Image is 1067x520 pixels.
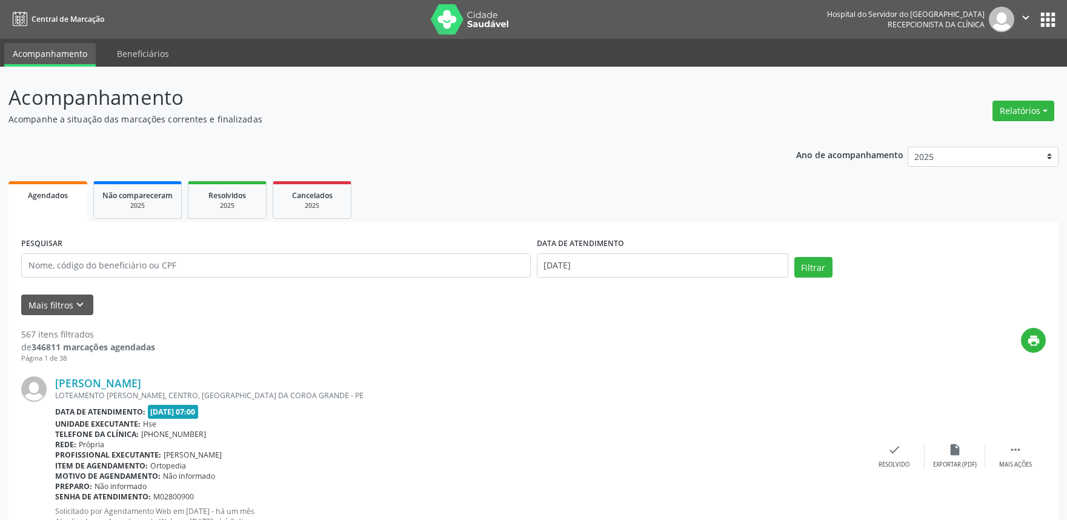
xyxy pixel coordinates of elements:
[150,461,186,471] span: Ortopedia
[8,82,743,113] p: Acompanhamento
[537,235,624,253] label: DATA DE ATENDIMENTO
[21,295,93,316] button: Mais filtroskeyboard_arrow_down
[143,419,156,429] span: Hse
[8,9,104,29] a: Central de Marcação
[32,341,155,353] strong: 346811 marcações agendadas
[153,492,194,502] span: M02800900
[933,461,977,469] div: Exportar (PDF)
[163,471,215,481] span: Não informado
[21,341,155,353] div: de
[32,14,104,24] span: Central de Marcação
[95,481,147,492] span: Não informado
[21,253,531,278] input: Nome, código do beneficiário ou CPF
[55,461,148,471] b: Item de agendamento:
[888,443,901,456] i: check
[796,147,903,162] p: Ano de acompanhamento
[992,101,1054,121] button: Relatórios
[55,407,145,417] b: Data de atendimento:
[989,7,1014,32] img: img
[1009,443,1022,456] i: 
[141,429,206,439] span: [PHONE_NUMBER]
[55,419,141,429] b: Unidade executante:
[4,43,96,67] a: Acompanhamento
[282,201,342,210] div: 2025
[21,353,155,364] div: Página 1 de 38
[55,450,161,460] b: Profissional executante:
[102,201,173,210] div: 2025
[108,43,178,64] a: Beneficiários
[55,390,864,401] div: LOTEAMENTO [PERSON_NAME], CENTRO, [GEOGRAPHIC_DATA] DA COROA GRANDE - PE
[164,450,222,460] span: [PERSON_NAME]
[21,376,47,402] img: img
[999,461,1032,469] div: Mais ações
[794,257,833,278] button: Filtrar
[28,190,68,201] span: Agendados
[1021,328,1046,353] button: print
[55,429,139,439] b: Telefone da clínica:
[55,376,141,390] a: [PERSON_NAME]
[292,190,333,201] span: Cancelados
[102,190,173,201] span: Não compareceram
[1014,7,1037,32] button: 
[1019,11,1032,24] i: 
[537,253,788,278] input: Selecione um intervalo
[21,235,62,253] label: PESQUISAR
[79,439,104,450] span: Própria
[1027,334,1040,347] i: print
[827,9,985,19] div: Hospital do Servidor do [GEOGRAPHIC_DATA]
[55,471,161,481] b: Motivo de agendamento:
[73,298,87,312] i: keyboard_arrow_down
[948,443,962,456] i: insert_drive_file
[21,328,155,341] div: 567 itens filtrados
[55,492,151,502] b: Senha de atendimento:
[888,19,985,30] span: Recepcionista da clínica
[8,113,743,125] p: Acompanhe a situação das marcações correntes e finalizadas
[55,439,76,450] b: Rede:
[1037,9,1059,30] button: apps
[197,201,258,210] div: 2025
[208,190,246,201] span: Resolvidos
[879,461,909,469] div: Resolvido
[148,405,199,419] span: [DATE] 07:00
[55,481,92,492] b: Preparo:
